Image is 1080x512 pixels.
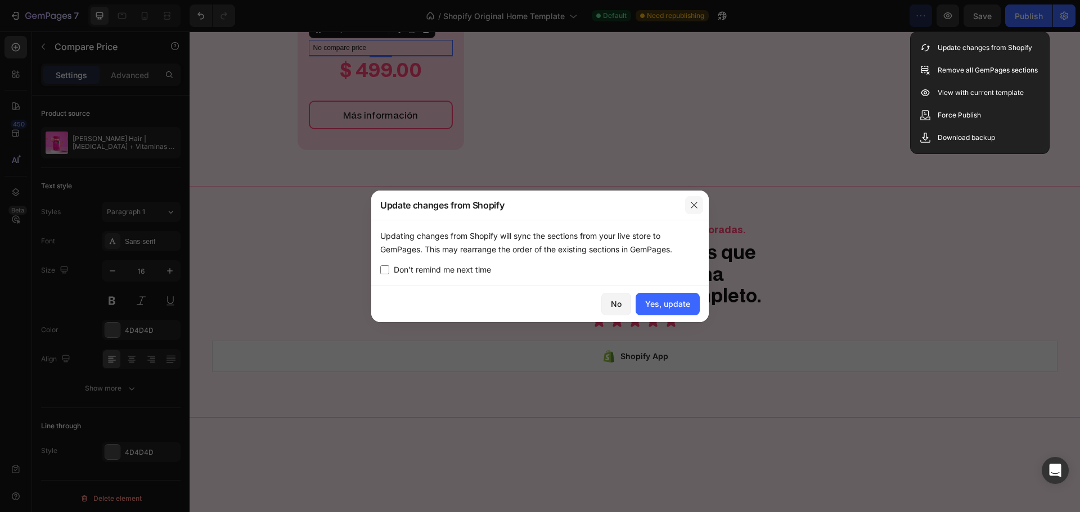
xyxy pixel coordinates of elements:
[431,318,479,332] div: Shopify App
[938,65,1038,76] p: Remove all GemPages sections
[636,293,700,315] button: Yes, update
[645,298,690,310] div: Yes, update
[938,87,1024,98] p: View with current template
[124,13,259,20] p: No compare price
[245,192,645,203] p: Mujeres como tú, cada vez más enamoradas.
[154,78,228,89] p: Más información
[601,293,631,315] button: No
[611,298,622,310] div: No
[400,281,490,299] img: gempages_579485583047394073-139d0885-88e3-4027-88e9-66fa504e7386.svg
[380,198,504,212] p: Update changes from Shopify
[394,263,491,277] span: Don’t remind me next time
[119,26,263,51] div: $ 499.00
[1042,457,1069,484] div: Open Intercom Messenger
[938,42,1032,53] p: Update changes from Shopify
[306,209,584,276] h2: Escucha a las mujeres que [PERSON_NAME] ha transformado por completo.
[119,69,263,98] a: Más información
[380,229,700,256] div: Updating changes from Shopify will sync the sections from your live store to GemPages. This may r...
[938,132,995,143] p: Download backup
[938,110,981,121] p: Force Publish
